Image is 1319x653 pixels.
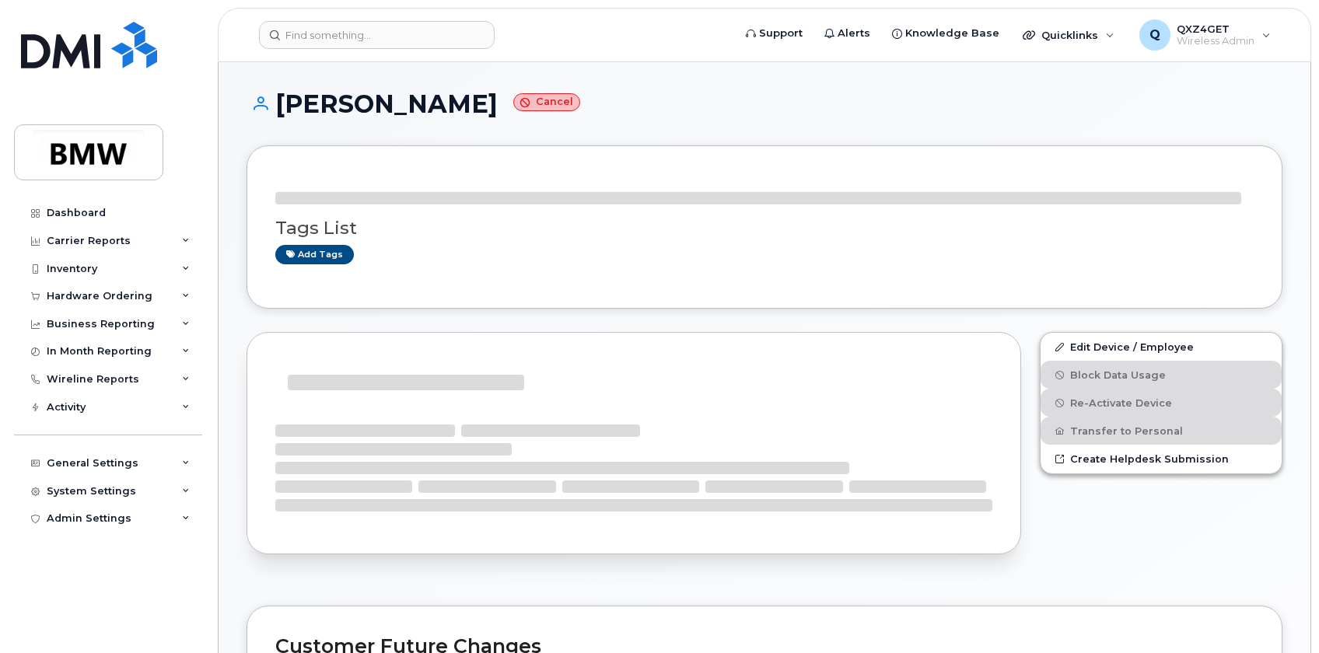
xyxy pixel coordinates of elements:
[275,245,354,264] a: Add tags
[1070,397,1172,409] span: Re-Activate Device
[275,218,1254,238] h3: Tags List
[1041,361,1282,389] button: Block Data Usage
[513,93,580,111] small: Cancel
[1041,333,1282,361] a: Edit Device / Employee
[1041,417,1282,445] button: Transfer to Personal
[1041,445,1282,473] a: Create Helpdesk Submission
[247,90,1282,117] h1: [PERSON_NAME]
[1041,389,1282,417] button: Re-Activate Device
